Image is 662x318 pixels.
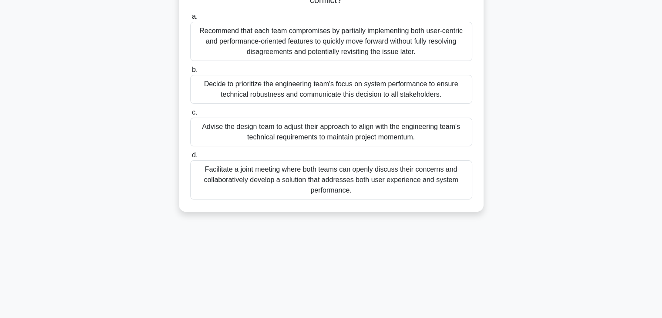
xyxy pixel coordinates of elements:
div: Decide to prioritize the engineering team's focus on system performance to ensure technical robus... [190,75,472,104]
span: a. [192,13,198,20]
span: d. [192,151,198,159]
div: Recommend that each team compromises by partially implementing both user-centric and performance-... [190,22,472,61]
span: b. [192,66,198,73]
span: c. [192,108,197,116]
div: Advise the design team to adjust their approach to align with the engineering team's technical re... [190,118,472,146]
div: Facilitate a joint meeting where both teams can openly discuss their concerns and collaboratively... [190,160,472,200]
